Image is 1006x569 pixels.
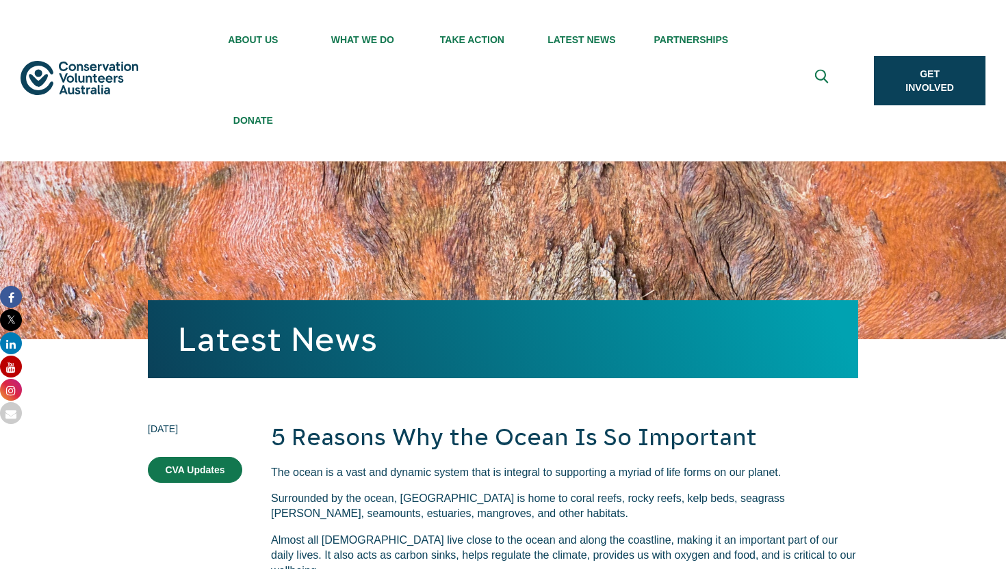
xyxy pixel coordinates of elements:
[148,421,242,436] time: [DATE]
[198,34,308,45] span: About Us
[874,56,985,105] a: Get Involved
[527,34,636,45] span: Latest News
[21,61,138,95] img: logo.svg
[815,70,832,92] span: Expand search box
[636,34,746,45] span: Partnerships
[807,64,840,97] button: Expand search box Close search box
[308,34,417,45] span: What We Do
[271,492,785,519] span: Surrounded by the ocean, [GEOGRAPHIC_DATA] is home to coral reefs, rocky reefs, kelp beds, seagra...
[148,457,242,483] a: CVA Updates
[271,421,858,454] h2: 5 Reasons Why the Ocean Is So Important
[178,321,377,358] a: Latest News
[417,34,527,45] span: Take Action
[271,466,781,478] span: The ocean is a vast and dynamic system that is integral to supporting a myriad of life forms on o...
[198,115,308,126] span: Donate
